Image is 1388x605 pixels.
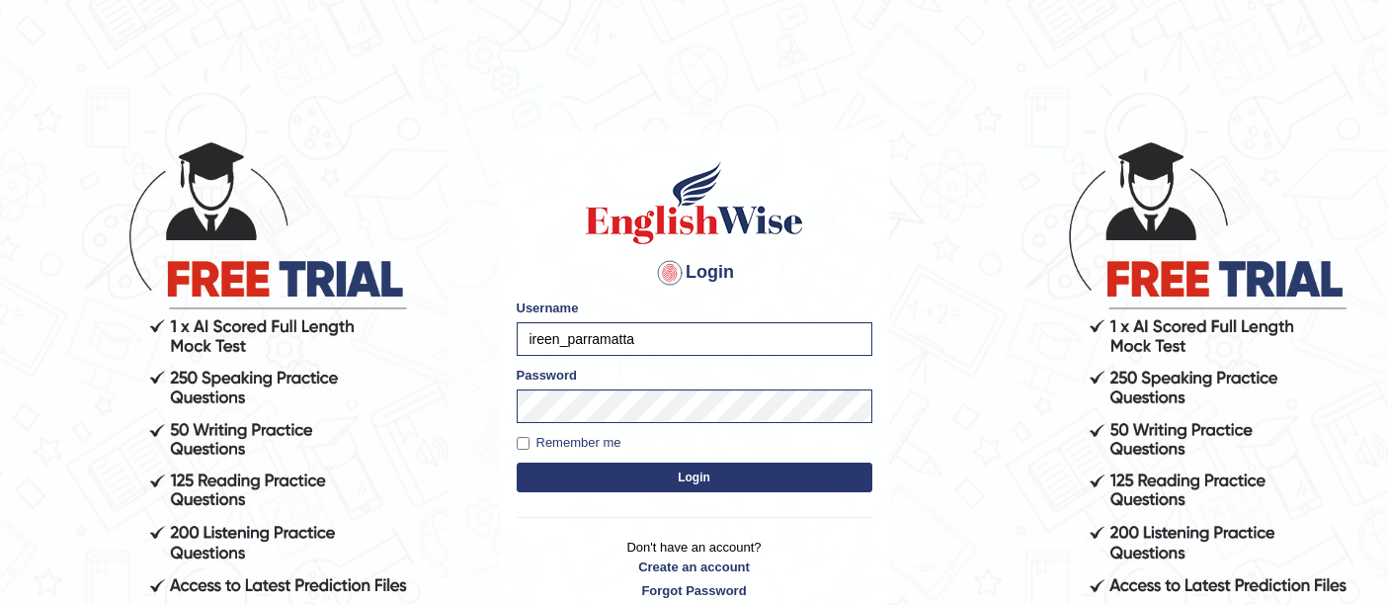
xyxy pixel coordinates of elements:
[517,538,872,599] p: Don't have an account?
[517,437,530,450] input: Remember me
[517,558,872,576] a: Create an account
[517,257,872,289] h4: Login
[517,581,872,600] a: Forgot Password
[517,433,621,453] label: Remember me
[517,366,577,385] label: Password
[517,299,579,317] label: Username
[517,463,872,492] button: Login
[582,158,807,247] img: Logo of English Wise sign in for intelligent practice with AI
